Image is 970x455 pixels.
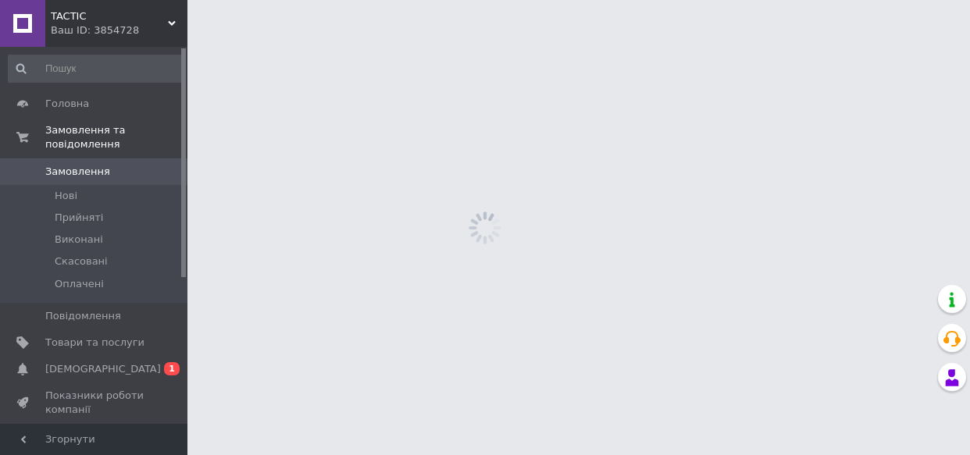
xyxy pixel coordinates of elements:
[51,9,168,23] span: TACTIC
[8,55,184,83] input: Пошук
[51,23,187,37] div: Ваш ID: 3854728
[55,233,103,247] span: Виконані
[45,389,144,417] span: Показники роботи компанії
[45,123,187,151] span: Замовлення та повідомлення
[45,165,110,179] span: Замовлення
[164,362,180,375] span: 1
[45,362,161,376] span: [DEMOGRAPHIC_DATA]
[55,211,103,225] span: Прийняті
[55,254,108,268] span: Скасовані
[45,309,121,323] span: Повідомлення
[45,336,144,350] span: Товари та послуги
[45,97,89,111] span: Головна
[55,277,104,291] span: Оплачені
[55,189,77,203] span: Нові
